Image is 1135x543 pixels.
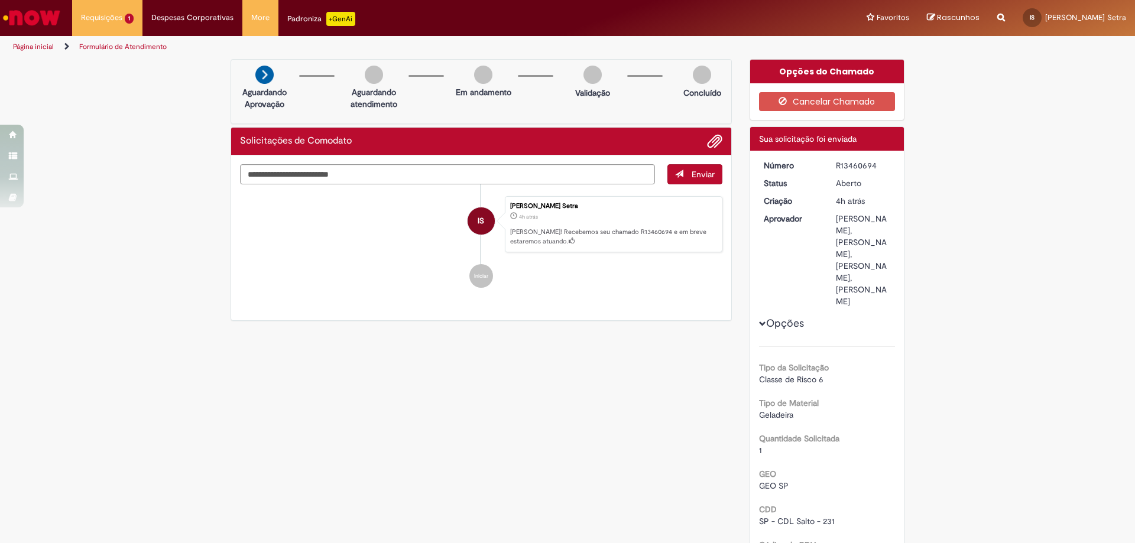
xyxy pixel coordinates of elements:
a: Página inicial [13,42,54,51]
p: [PERSON_NAME]! Recebemos seu chamado R13460694 e em breve estaremos atuando. [510,227,716,246]
p: Aguardando Aprovação [236,86,293,110]
h2: Solicitações de Comodato Histórico de tíquete [240,136,352,147]
textarea: Digite sua mensagem aqui... [240,164,655,184]
p: Em andamento [456,86,511,98]
span: 1 [759,445,762,456]
span: Favoritos [877,12,909,24]
div: [PERSON_NAME], [PERSON_NAME], [PERSON_NAME], [PERSON_NAME] [836,213,891,307]
span: SP - CDL Salto - 231 [759,516,835,526]
button: Cancelar Chamado [759,92,896,111]
a: Rascunhos [927,12,980,24]
p: Aguardando atendimento [345,86,403,110]
a: Formulário de Atendimento [79,42,167,51]
div: 29/08/2025 08:17:20 [836,195,891,207]
dt: Status [755,177,828,189]
span: Despesas Corporativas [151,12,234,24]
span: 4h atrás [519,213,538,220]
div: Isabella Tozele Setra [468,207,495,235]
ul: Histórico de tíquete [240,184,722,300]
p: +GenAi [326,12,355,26]
dt: Criação [755,195,828,207]
span: IS [478,207,484,235]
b: Tipo de Material [759,398,819,408]
p: Concluído [683,87,721,99]
span: Sua solicitação foi enviada [759,134,857,144]
button: Enviar [667,164,722,184]
div: Padroniza [287,12,355,26]
div: Aberto [836,177,891,189]
span: GEO SP [759,480,789,491]
img: img-circle-grey.png [365,66,383,84]
span: [PERSON_NAME] Setra [1045,12,1126,22]
span: Requisições [81,12,122,24]
img: ServiceNow [1,6,62,30]
span: More [251,12,270,24]
div: [PERSON_NAME] Setra [510,203,716,210]
b: Quantidade Solicitada [759,433,839,444]
span: Rascunhos [937,12,980,23]
span: Enviar [692,169,715,180]
span: IS [1030,14,1035,21]
span: Classe de Risco 6 [759,374,823,385]
button: Adicionar anexos [707,134,722,149]
span: 1 [125,14,134,24]
b: Tipo da Solicitação [759,362,829,373]
dt: Aprovador [755,213,828,225]
div: R13460694 [836,160,891,171]
img: img-circle-grey.png [583,66,602,84]
span: Geladeira [759,409,793,420]
dt: Número [755,160,828,171]
img: arrow-next.png [255,66,274,84]
p: Validação [575,87,610,99]
ul: Trilhas de página [9,36,748,58]
span: 4h atrás [836,196,865,206]
b: GEO [759,469,776,479]
time: 29/08/2025 08:17:20 [519,213,538,220]
li: Isabella Tozele Setra [240,196,722,253]
time: 29/08/2025 08:17:20 [836,196,865,206]
b: CDD [759,504,777,515]
img: img-circle-grey.png [693,66,711,84]
img: img-circle-grey.png [474,66,492,84]
div: Opções do Chamado [750,60,904,83]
